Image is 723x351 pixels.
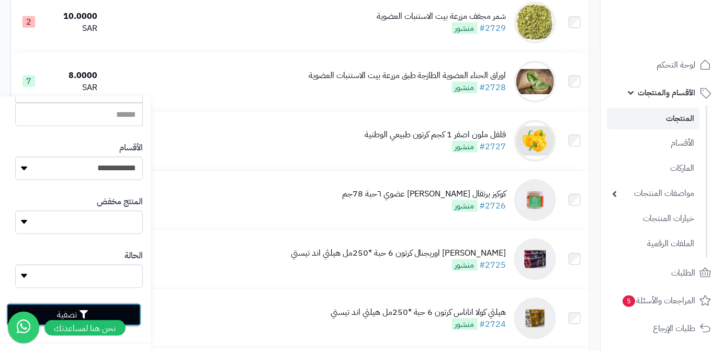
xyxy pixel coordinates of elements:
[607,233,699,255] a: الملفات الرقمية
[452,319,478,330] span: منشور
[480,318,506,331] a: #2724
[514,61,556,103] img: اوراق الحناء العضوية الطازجة طبق مزرعة بيت الاستنبات العضوية
[452,141,478,152] span: منشور
[514,2,556,43] img: شمر مجفف مزرعة بيت الاستنبات العضوية
[125,250,143,262] label: الحالة
[657,58,695,72] span: لوحة التحكم
[452,23,478,34] span: منشور
[514,298,556,339] img: هيلثي كولا اناناس كرتون 6 حبة *250مل هيلثي اند تيستي
[607,316,717,341] a: طلبات الإرجاع
[607,108,699,129] a: المنتجات
[291,247,506,259] div: [PERSON_NAME] اوريجنال كرتون 6 حبة *250مل هيلثي اند تيستي
[638,85,695,100] span: الأقسام والمنتجات
[6,303,141,326] button: تصفية
[51,70,97,82] div: 8.0000
[22,16,35,28] span: 2
[97,196,143,208] label: المنتج مخفض
[452,259,478,271] span: منشور
[607,288,717,313] a: المراجعات والأسئلة5
[671,266,695,280] span: الطلبات
[480,81,506,94] a: #2728
[607,132,699,155] a: الأقسام
[119,142,143,154] label: الأقسام
[331,306,506,319] div: هيلثي كولا اناناس كرتون 6 حبة *250مل هيلثي اند تيستي
[51,10,97,23] div: 10.0000
[365,129,506,141] div: فلفل ملون اصفر 1 كجم كرتون طبيعي الوطنية
[607,207,699,230] a: خيارات المنتجات
[480,200,506,212] a: #2726
[514,179,556,221] img: كوكيز برتقال كيتو عضوي ٦حبة 78جم
[653,321,695,336] span: طلبات الإرجاع
[51,23,97,35] div: SAR
[377,10,506,23] div: شمر مجفف مزرعة بيت الاستنبات العضوية
[623,295,635,306] span: 5
[480,140,506,153] a: #2727
[652,25,713,47] img: logo-2.png
[607,260,717,286] a: الطلبات
[607,52,717,78] a: لوحة التحكم
[607,182,699,205] a: مواصفات المنتجات
[309,70,506,82] div: اوراق الحناء العضوية الطازجة طبق مزرعة بيت الاستنبات العضوية
[480,22,506,35] a: #2729
[51,82,97,94] div: SAR
[452,200,478,212] span: منشور
[480,259,506,271] a: #2725
[342,188,506,200] div: كوكيز برتقال [PERSON_NAME] عضوي ٦حبة 78جم
[452,82,478,93] span: منشور
[514,238,556,280] img: هيلثي كولا اوريجنال كرتون 6 حبة *250مل هيلثي اند تيستي
[22,75,35,87] span: 7
[622,293,695,308] span: المراجعات والأسئلة
[607,157,699,180] a: الماركات
[514,120,556,162] img: فلفل ملون اصفر 1 كجم كرتون طبيعي الوطنية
